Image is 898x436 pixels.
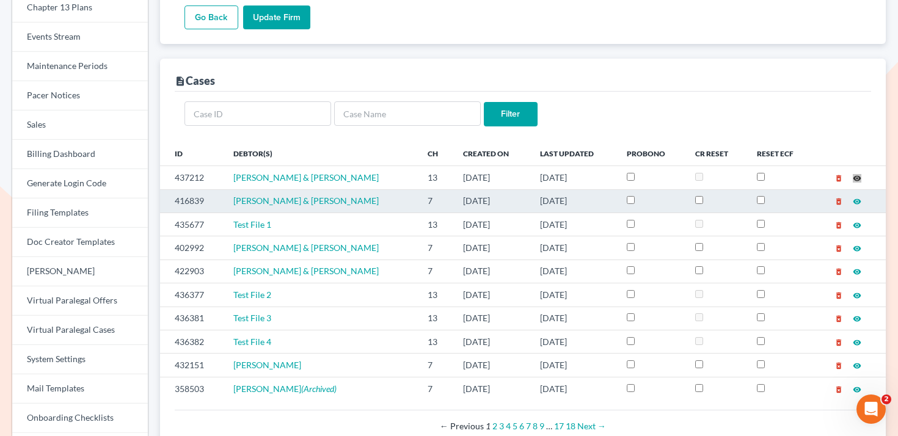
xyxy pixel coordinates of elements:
[834,267,843,276] i: delete_forever
[233,383,337,394] a: [PERSON_NAME](Archived)
[530,330,617,353] td: [DATE]
[12,316,148,345] a: Virtual Paralegal Cases
[853,266,861,276] a: visibility
[834,336,843,347] a: delete_forever
[486,421,491,431] em: Page 1
[12,404,148,433] a: Onboarding Checklists
[175,73,215,88] div: Cases
[160,213,224,236] td: 435677
[12,169,148,198] a: Generate Login Code
[530,377,617,400] td: [DATE]
[530,166,617,189] td: [DATE]
[554,421,564,431] a: Page 17
[233,360,301,370] a: [PERSON_NAME]
[233,219,271,230] a: Test File 1
[530,189,617,213] td: [DATE]
[12,345,148,374] a: System Settings
[834,338,843,347] i: delete_forever
[418,141,453,165] th: Ch
[418,260,453,283] td: 7
[834,219,843,230] a: delete_forever
[418,189,453,213] td: 7
[492,421,497,431] a: Page 2
[530,213,617,236] td: [DATE]
[160,236,224,260] td: 402992
[853,383,861,394] a: visibility
[12,198,148,228] a: Filing Templates
[539,421,544,431] a: Page 9
[453,307,530,330] td: [DATE]
[160,260,224,283] td: 422903
[499,421,504,431] a: Page 3
[233,336,271,347] span: Test File 4
[418,307,453,330] td: 13
[440,421,484,431] span: Previous page
[418,236,453,260] td: 7
[853,360,861,370] a: visibility
[12,140,148,169] a: Billing Dashboard
[853,289,861,300] a: visibility
[418,166,453,189] td: 13
[853,313,861,323] a: visibility
[834,174,843,183] i: delete_forever
[853,385,861,394] i: visibility
[530,283,617,307] td: [DATE]
[12,228,148,257] a: Doc Creator Templates
[184,101,331,126] input: Case ID
[453,189,530,213] td: [DATE]
[834,221,843,230] i: delete_forever
[160,166,224,189] td: 437212
[453,166,530,189] td: [DATE]
[530,236,617,260] td: [DATE]
[526,421,531,431] a: Page 7
[834,242,843,253] a: delete_forever
[834,195,843,206] a: delete_forever
[834,383,843,394] a: delete_forever
[533,421,538,431] a: Page 8
[685,141,747,165] th: CR Reset
[453,260,530,283] td: [DATE]
[12,374,148,404] a: Mail Templates
[853,362,861,370] i: visibility
[453,141,530,165] th: Created On
[566,421,575,431] a: Page 18
[160,189,224,213] td: 416839
[453,377,530,400] td: [DATE]
[484,102,538,126] input: Filter
[834,385,843,394] i: delete_forever
[853,314,861,323] i: visibility
[834,197,843,206] i: delete_forever
[160,141,224,165] th: ID
[160,354,224,377] td: 432151
[577,421,606,431] a: Next page
[418,330,453,353] td: 13
[160,307,224,330] td: 436381
[12,52,148,81] a: Maintenance Periods
[853,242,861,253] a: visibility
[418,283,453,307] td: 13
[453,330,530,353] td: [DATE]
[233,172,379,183] a: [PERSON_NAME] & [PERSON_NAME]
[453,236,530,260] td: [DATE]
[12,286,148,316] a: Virtual Paralegal Offers
[853,336,861,347] a: visibility
[160,283,224,307] td: 436377
[834,266,843,276] a: delete_forever
[747,141,814,165] th: Reset ECF
[233,242,379,253] span: [PERSON_NAME] & [PERSON_NAME]
[233,313,271,323] a: Test File 3
[617,141,685,165] th: ProBono
[453,213,530,236] td: [DATE]
[12,23,148,52] a: Events Stream
[233,266,379,276] a: [PERSON_NAME] & [PERSON_NAME]
[12,81,148,111] a: Pacer Notices
[834,314,843,323] i: delete_forever
[853,219,861,230] a: visibility
[519,421,524,431] a: Page 6
[530,307,617,330] td: [DATE]
[160,377,224,400] td: 358503
[184,5,238,30] a: Go Back
[530,260,617,283] td: [DATE]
